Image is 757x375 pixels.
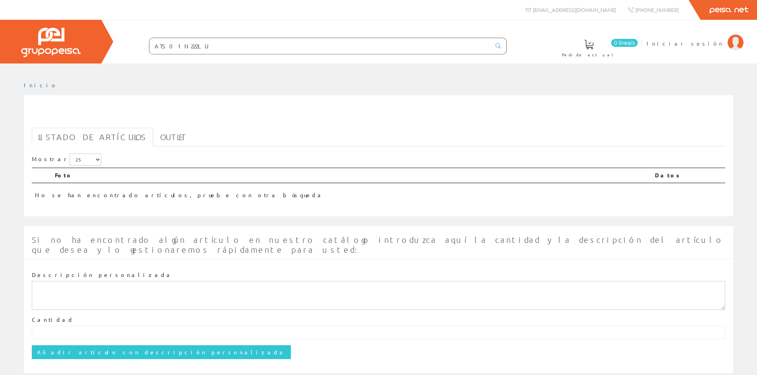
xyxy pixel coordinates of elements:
label: Descripción personalizada [32,271,173,279]
span: Pedido actual [562,51,616,59]
span: Iniciar sesión [647,39,724,47]
a: Listado de artículos [32,128,153,146]
span: Si no ha encontrado algún artículo en nuestro catálogo introduzca aquí la cantidad y la descripci... [32,235,724,254]
th: Datos [652,168,725,183]
input: Añadir artículo con descripción personalizada [32,345,291,359]
label: Cantidad [32,316,74,324]
select: Mostrar [70,154,101,165]
td: No se han encontrado artículos, pruebe con otra búsqueda [32,183,652,202]
span: [PHONE_NUMBER] [635,6,679,13]
img: Grupo Peisa [21,28,81,57]
label: Mostrar [32,154,101,165]
span: [EMAIL_ADDRESS][DOMAIN_NAME] [533,6,616,13]
a: Inicio [24,81,58,88]
h1: ATS01N222LU [32,108,725,124]
a: Iniciar sesión [647,33,743,40]
th: Foto [52,168,652,183]
span: 0 línea/s [611,39,638,47]
a: Outlet [154,128,193,146]
input: Buscar ... [149,38,491,54]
